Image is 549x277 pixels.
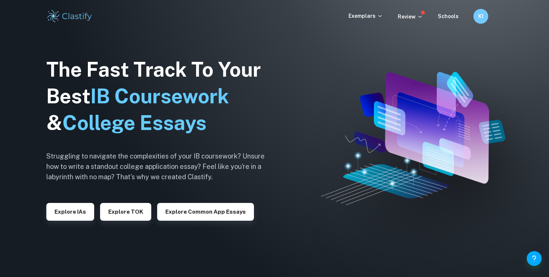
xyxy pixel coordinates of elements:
[157,203,254,221] button: Explore Common App essays
[348,12,383,20] p: Exemplars
[46,56,276,136] h1: The Fast Track To Your Best &
[62,111,206,134] span: College Essays
[90,84,229,108] span: IB Coursework
[321,72,505,205] img: Clastify hero
[100,203,151,221] button: Explore TOK
[476,12,485,20] h6: K1
[46,151,276,182] h6: Struggling to navigate the complexities of your IB coursework? Unsure how to write a standout col...
[473,9,488,24] button: K1
[46,203,94,221] button: Explore IAs
[46,9,93,24] img: Clastify logo
[46,208,94,215] a: Explore IAs
[527,251,542,266] button: Help and Feedback
[398,13,423,21] p: Review
[157,208,254,215] a: Explore Common App essays
[100,208,151,215] a: Explore TOK
[438,13,459,19] a: Schools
